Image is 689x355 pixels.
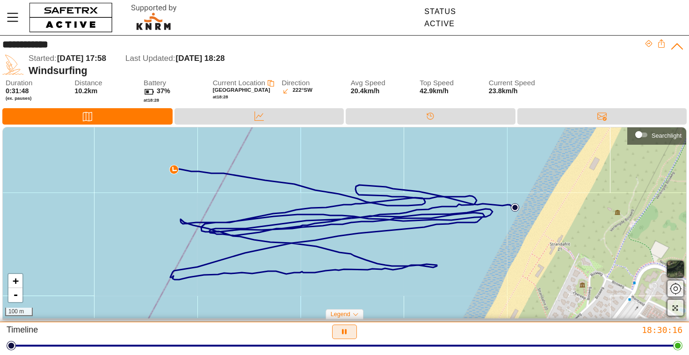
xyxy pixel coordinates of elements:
[5,308,33,316] div: 100 m
[459,325,682,335] div: 18:30:16
[213,94,228,99] span: at 18:28
[213,79,265,87] span: Current Location
[29,54,57,63] span: Started:
[57,54,106,63] span: [DATE] 17:58
[351,87,380,95] span: 20.4km/h
[6,96,65,101] span: (ex. pauses)
[144,97,159,103] span: at 18:28
[169,165,179,174] img: PathDirectionCurrent.svg
[304,87,312,95] span: SW
[632,128,682,142] div: Searchlight
[517,108,687,125] div: Messages
[424,7,456,16] div: Status
[420,87,449,95] span: 42.9km/h
[420,79,479,87] span: Top Speed
[282,79,341,87] span: Direction
[6,79,65,87] span: Duration
[489,79,549,87] span: Current Speed
[157,87,170,95] span: 37%
[331,311,350,318] span: Legend
[174,108,344,125] div: Data
[292,87,304,95] span: 222°
[489,87,549,95] span: 23.8km/h
[175,54,225,63] span: [DATE] 18:28
[29,65,645,77] div: Windsurfing
[424,20,456,28] div: Active
[346,108,515,125] div: Timeline
[120,2,188,33] img: RescueLogo.svg
[2,108,173,125] div: Map
[75,87,98,95] span: 10.2km
[2,54,24,75] img: WIND_SURFING.svg
[8,274,22,288] a: Zoom in
[213,87,270,93] span: [GEOGRAPHIC_DATA]
[75,79,135,87] span: Distance
[125,54,175,63] span: Last Updated:
[6,87,29,95] span: 0:31:48
[144,79,203,87] span: Battery
[652,132,682,139] div: Searchlight
[511,203,519,212] img: PathStart.svg
[8,288,22,302] a: Zoom out
[7,325,230,339] div: Timeline
[351,79,411,87] span: Avg Speed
